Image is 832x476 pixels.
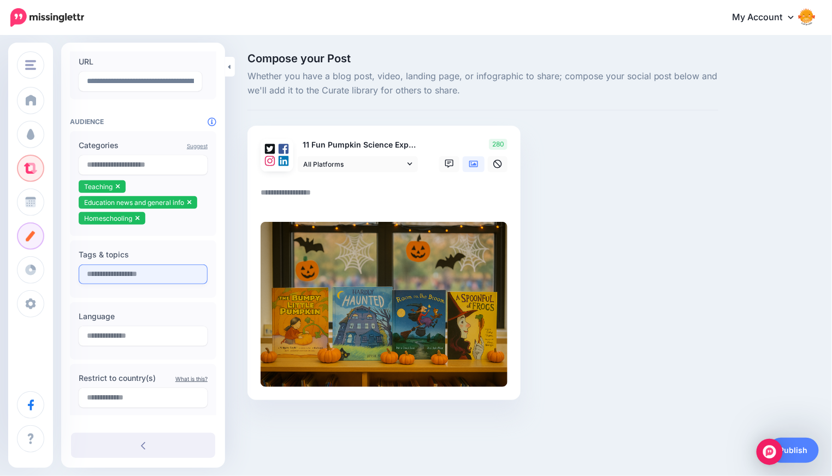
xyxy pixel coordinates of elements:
[175,375,208,382] a: What is this?
[187,143,208,149] a: Suggest
[70,117,216,126] h4: Audience
[84,214,132,222] span: Homeschooling
[10,8,84,27] img: Missinglettr
[769,438,819,463] a: Publish
[298,139,419,151] p: 11 Fun Pumpkin Science Experiments and STEM Activities
[84,183,113,191] span: Teaching
[247,69,718,98] span: Whether you have a blog post, video, landing page, or infographic to share; compose your social p...
[79,248,208,261] label: Tags & topics
[298,156,418,172] a: All Platforms
[489,139,508,150] span: 280
[84,198,184,207] span: Education news and general info
[79,372,208,385] label: Restrict to country(s)
[722,4,816,31] a: My Account
[247,53,718,64] span: Compose your Post
[79,55,208,68] label: URL
[79,139,208,152] label: Categories
[261,222,508,386] img: 5W7WNZJYGVGEJ7F0T9B2HIA4PSCZZWBA.png
[79,310,208,323] label: Language
[303,158,405,170] span: All Platforms
[757,439,783,465] div: Open Intercom Messenger
[25,60,36,70] img: menu.png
